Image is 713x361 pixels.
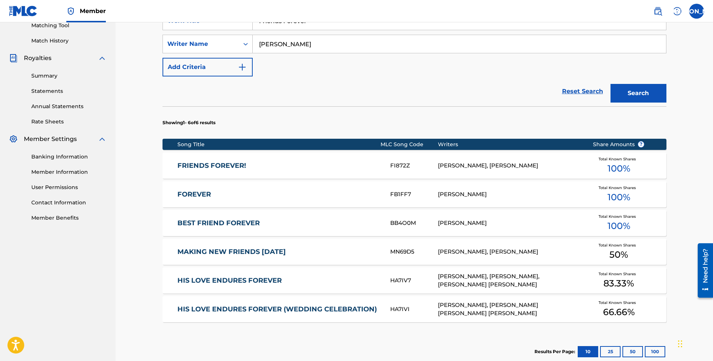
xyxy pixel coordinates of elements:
[9,54,18,63] img: Royalties
[438,161,581,170] div: [PERSON_NAME], [PERSON_NAME]
[599,156,639,162] span: Total Known Shares
[611,84,666,103] button: Search
[31,214,107,222] a: Member Benefits
[390,190,438,199] div: FB1FF7
[438,248,581,256] div: [PERSON_NAME], [PERSON_NAME]
[163,58,253,76] button: Add Criteria
[558,83,607,100] a: Reset Search
[31,183,107,191] a: User Permissions
[670,4,685,19] div: Help
[177,276,380,285] a: HIS LOVE ENDURES FOREVER
[31,37,107,45] a: Match History
[177,248,380,256] a: MAKING NEW FRIENDS [DATE]
[603,277,634,290] span: 83.33 %
[177,141,381,148] div: Song Title
[676,325,713,361] iframe: Chat Widget
[593,141,644,148] span: Share Amounts
[608,191,630,204] span: 100 %
[599,185,639,191] span: Total Known Shares
[238,63,247,72] img: 9d2ae6d4665cec9f34b9.svg
[653,7,662,16] img: search
[390,305,438,314] div: HA7IVI
[31,72,107,80] a: Summary
[31,168,107,176] a: Member Information
[80,7,106,15] span: Member
[438,272,581,289] div: [PERSON_NAME], [PERSON_NAME], [PERSON_NAME] [PERSON_NAME]
[177,305,380,314] a: HIS LOVE ENDURES FOREVER (WEDDING CELEBRATION)
[678,333,682,355] div: Drag
[650,4,665,19] a: Public Search
[31,87,107,95] a: Statements
[645,346,665,357] button: 100
[163,119,215,126] p: Showing 1 - 6 of 6 results
[390,248,438,256] div: MN69D5
[534,348,577,355] p: Results Per Page:
[608,162,630,175] span: 100 %
[177,219,380,227] a: BEST FRIEND FOREVER
[599,271,639,277] span: Total Known Shares
[390,219,438,227] div: BB4O0M
[578,346,598,357] button: 10
[98,135,107,144] img: expand
[177,190,380,199] a: FOREVER
[31,103,107,110] a: Annual Statements
[98,54,107,63] img: expand
[438,190,581,199] div: [PERSON_NAME]
[381,141,438,148] div: MLC Song Code
[66,7,75,16] img: Top Rightsholder
[438,141,581,148] div: Writers
[603,305,635,319] span: 66.66 %
[438,301,581,318] div: [PERSON_NAME], [PERSON_NAME] [PERSON_NAME] [PERSON_NAME]
[599,214,639,219] span: Total Known Shares
[599,242,639,248] span: Total Known Shares
[390,276,438,285] div: HA7IV7
[622,346,643,357] button: 50
[600,346,621,357] button: 25
[9,135,18,144] img: Member Settings
[31,118,107,126] a: Rate Sheets
[689,4,704,19] div: User Menu
[692,241,713,301] iframe: Resource Center
[177,161,380,170] a: FRIENDS FOREVER!
[599,300,639,305] span: Total Known Shares
[31,153,107,161] a: Banking Information
[638,141,644,147] span: ?
[390,161,438,170] div: FI872Z
[24,54,51,63] span: Royalties
[673,7,682,16] img: help
[167,40,234,48] div: Writer Name
[24,135,77,144] span: Member Settings
[608,219,630,233] span: 100 %
[609,248,628,261] span: 50 %
[163,12,666,106] form: Search Form
[438,219,581,227] div: [PERSON_NAME]
[9,6,38,16] img: MLC Logo
[31,22,107,29] a: Matching Tool
[31,199,107,207] a: Contact Information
